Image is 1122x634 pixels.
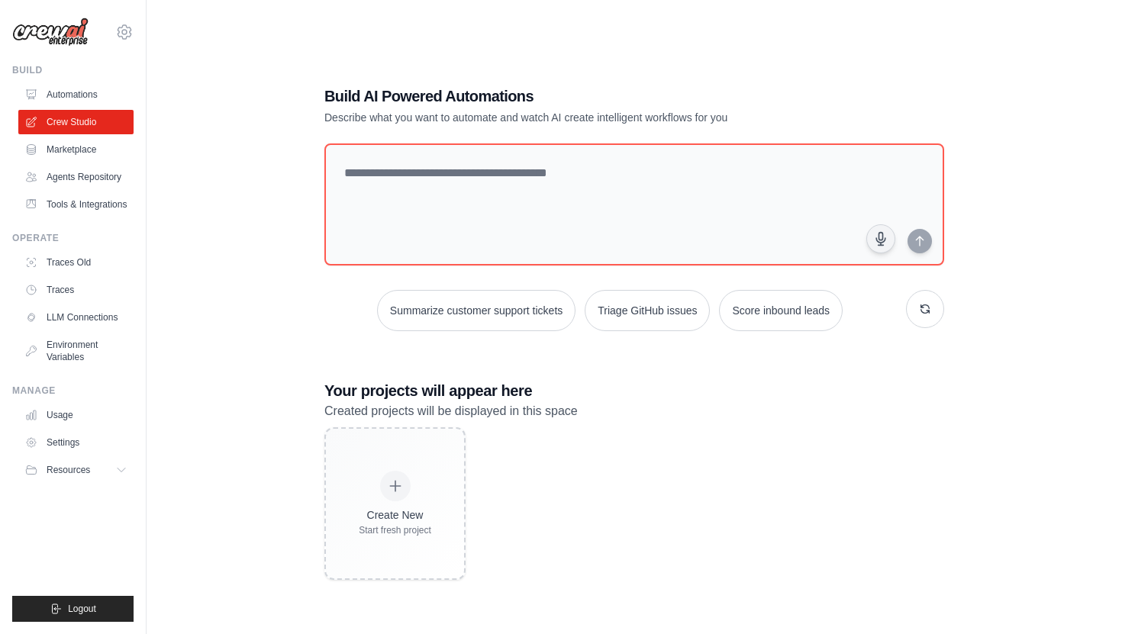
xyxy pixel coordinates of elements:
a: LLM Connections [18,305,134,330]
img: Logo [12,18,89,47]
button: Get new suggestions [906,290,944,328]
a: Settings [18,430,134,455]
p: Created projects will be displayed in this space [324,401,944,421]
h1: Build AI Powered Automations [324,85,837,107]
button: Logout [12,596,134,622]
button: Click to speak your automation idea [866,224,895,253]
a: Environment Variables [18,333,134,369]
span: Logout [68,603,96,615]
a: Usage [18,403,134,427]
span: Resources [47,464,90,476]
a: Traces Old [18,250,134,275]
a: Marketplace [18,137,134,162]
button: Resources [18,458,134,482]
p: Describe what you want to automate and watch AI create intelligent workflows for you [324,110,837,125]
a: Traces [18,278,134,302]
div: Operate [12,232,134,244]
a: Automations [18,82,134,107]
a: Tools & Integrations [18,192,134,217]
div: Manage [12,385,134,397]
div: Build [12,64,134,76]
a: Agents Repository [18,165,134,189]
div: Create New [359,507,431,523]
h3: Your projects will appear here [324,380,944,401]
button: Summarize customer support tickets [377,290,576,331]
a: Crew Studio [18,110,134,134]
button: Triage GitHub issues [585,290,710,331]
button: Score inbound leads [719,290,843,331]
div: Start fresh project [359,524,431,536]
